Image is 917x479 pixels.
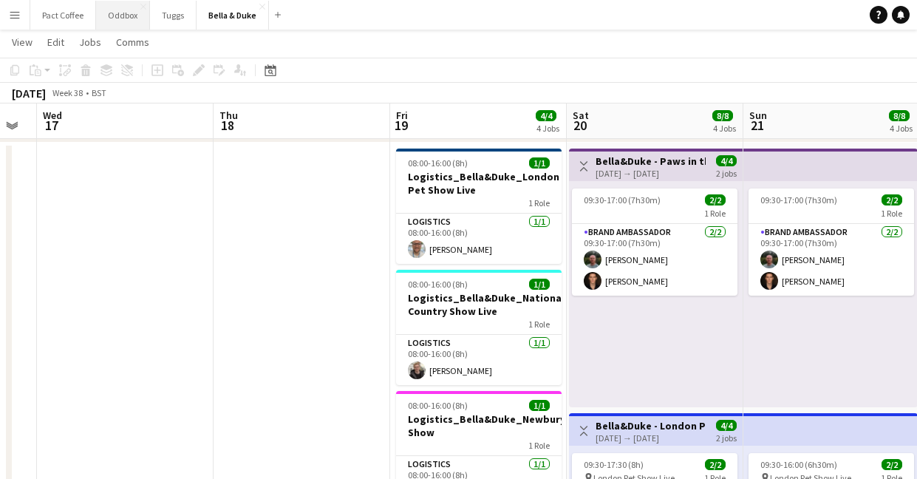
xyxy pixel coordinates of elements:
[96,1,150,30] button: Oddbox
[889,110,910,121] span: 8/8
[197,1,269,30] button: Bella & Duke
[570,117,589,134] span: 20
[219,109,238,122] span: Thu
[41,117,62,134] span: 17
[882,194,902,205] span: 2/2
[584,459,644,470] span: 09:30-17:30 (8h)
[396,291,562,318] h3: Logistics_Bella&Duke_National Country Show Live
[528,319,550,330] span: 1 Role
[572,188,737,296] app-job-card: 09:30-17:00 (7h30m)2/21 RoleBrand Ambassador2/209:30-17:00 (7h30m)[PERSON_NAME][PERSON_NAME]
[536,110,556,121] span: 4/4
[749,109,767,122] span: Sun
[47,35,64,49] span: Edit
[704,208,726,219] span: 1 Role
[49,87,86,98] span: Week 38
[749,224,914,296] app-card-role: Brand Ambassador2/209:30-17:00 (7h30m)[PERSON_NAME][PERSON_NAME]
[536,123,559,134] div: 4 Jobs
[396,170,562,197] h3: Logistics_Bella&Duke_London Pet Show Live
[705,194,726,205] span: 2/2
[528,440,550,451] span: 1 Role
[116,35,149,49] span: Comms
[528,197,550,208] span: 1 Role
[596,432,706,444] div: [DATE] → [DATE]
[529,157,550,169] span: 1/1
[30,1,96,30] button: Pact Coffee
[73,33,107,52] a: Jobs
[716,431,737,444] div: 2 jobs
[572,224,737,296] app-card-role: Brand Ambassador2/209:30-17:00 (7h30m)[PERSON_NAME][PERSON_NAME]
[396,335,562,385] app-card-role: Logistics1/108:00-16:00 (8h)[PERSON_NAME]
[529,400,550,411] span: 1/1
[596,168,706,179] div: [DATE] → [DATE]
[705,459,726,470] span: 2/2
[747,117,767,134] span: 21
[79,35,101,49] span: Jobs
[712,110,733,121] span: 8/8
[716,166,737,179] div: 2 jobs
[396,270,562,385] app-job-card: 08:00-16:00 (8h)1/1Logistics_Bella&Duke_National Country Show Live1 RoleLogistics1/108:00-16:00 (...
[596,419,706,432] h3: Bella&Duke - London Pet Show Live
[596,154,706,168] h3: Bella&Duke - Paws in the Park - [GEOGRAPHIC_DATA] [GEOGRAPHIC_DATA]
[12,35,33,49] span: View
[12,86,46,101] div: [DATE]
[394,117,408,134] span: 19
[529,279,550,290] span: 1/1
[749,188,914,296] app-job-card: 09:30-17:00 (7h30m)2/21 RoleBrand Ambassador2/209:30-17:00 (7h30m)[PERSON_NAME][PERSON_NAME]
[716,155,737,166] span: 4/4
[408,400,468,411] span: 08:00-16:00 (8h)
[396,149,562,264] app-job-card: 08:00-16:00 (8h)1/1Logistics_Bella&Duke_London Pet Show Live1 RoleLogistics1/108:00-16:00 (8h)[PE...
[110,33,155,52] a: Comms
[396,214,562,264] app-card-role: Logistics1/108:00-16:00 (8h)[PERSON_NAME]
[881,208,902,219] span: 1 Role
[43,109,62,122] span: Wed
[150,1,197,30] button: Tuggs
[716,420,737,431] span: 4/4
[6,33,38,52] a: View
[584,194,661,205] span: 09:30-17:00 (7h30m)
[408,279,468,290] span: 08:00-16:00 (8h)
[713,123,736,134] div: 4 Jobs
[882,459,902,470] span: 2/2
[92,87,106,98] div: BST
[396,412,562,439] h3: Logistics_Bella&Duke_Newbury Show
[760,459,837,470] span: 09:30-16:00 (6h30m)
[890,123,913,134] div: 4 Jobs
[408,157,468,169] span: 08:00-16:00 (8h)
[217,117,238,134] span: 18
[396,109,408,122] span: Fri
[760,194,837,205] span: 09:30-17:00 (7h30m)
[573,109,589,122] span: Sat
[41,33,70,52] a: Edit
